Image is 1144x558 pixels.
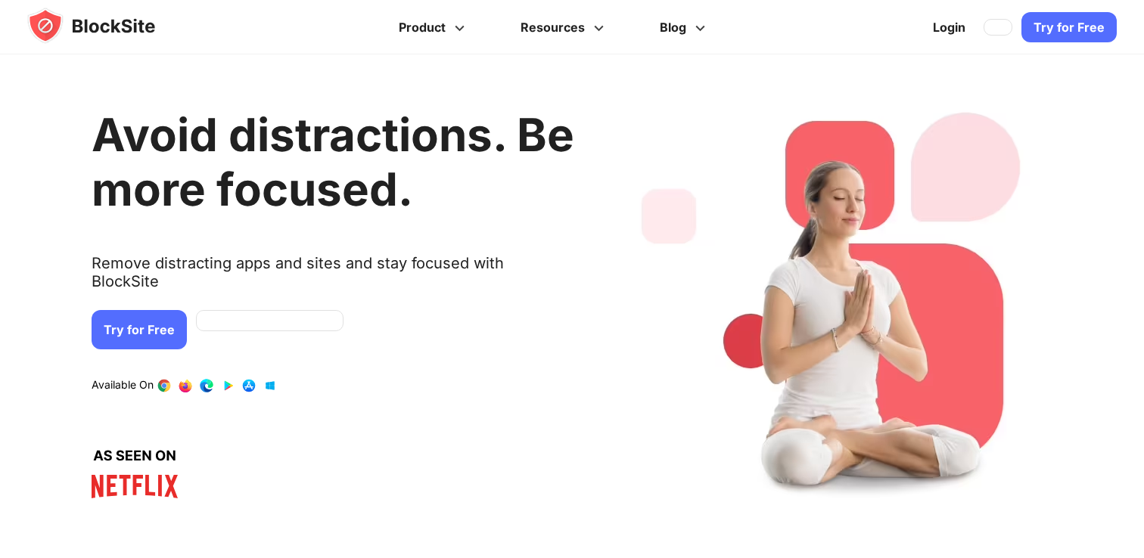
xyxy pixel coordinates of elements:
img: blocksite-icon.5d769676.svg [27,8,185,44]
text: Remove distracting apps and sites and stay focused with BlockSite [92,254,574,302]
a: Try for Free [92,310,187,349]
a: Login [924,9,975,45]
text: Available On [92,378,154,393]
h1: Avoid distractions. Be more focused. [92,107,574,216]
a: Try for Free [1021,12,1117,42]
